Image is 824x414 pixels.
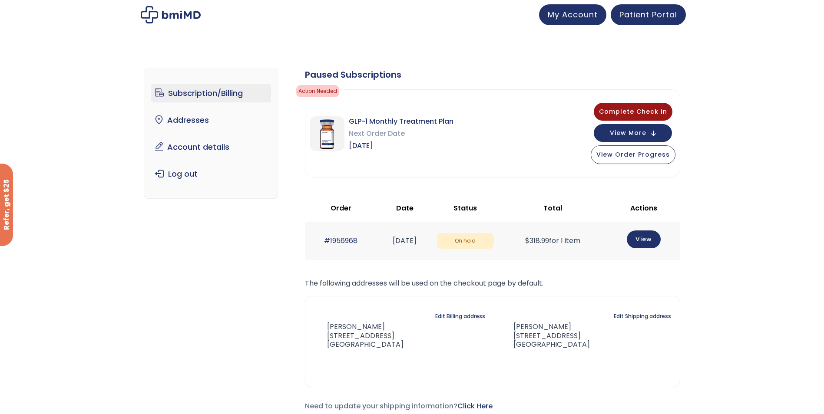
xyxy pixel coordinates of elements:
span: [DATE] [349,140,453,152]
span: GLP-1 Monthly Treatment Plan [349,115,453,128]
div: Paused Subscriptions [305,69,680,81]
button: Complete Check In [594,103,672,121]
span: On hold [437,233,494,249]
a: Subscription/Billing [151,84,271,102]
nav: Account pages [144,69,278,199]
a: Edit Shipping address [614,310,671,322]
img: GLP-1 Monthly Treatment Plan [310,116,344,151]
span: 318.99 [525,236,549,246]
td: for 1 item [498,222,608,260]
span: Complete Check In [599,107,667,116]
a: Edit Billing address [435,310,485,322]
button: View Order Progress [591,145,675,164]
button: View More [594,124,672,142]
a: #1956968 [324,236,357,246]
span: View Order Progress [596,150,670,159]
span: Next Order Date [349,128,453,140]
time: [DATE] [393,236,417,246]
img: My account [141,6,201,23]
a: Click Here [457,401,493,411]
a: Log out [151,165,271,183]
p: The following addresses will be used on the checkout page by default. [305,277,680,289]
span: Need to update your shipping information? [305,401,493,411]
a: View [627,230,661,248]
span: Action Needed [296,85,339,97]
address: [PERSON_NAME] [STREET_ADDRESS] [GEOGRAPHIC_DATA] [500,322,590,349]
span: Status [453,203,477,213]
span: Actions [630,203,657,213]
a: Patient Portal [611,4,686,25]
span: $ [525,236,529,246]
span: Order [331,203,351,213]
address: [PERSON_NAME] [STREET_ADDRESS] [GEOGRAPHIC_DATA] [314,322,404,349]
span: My Account [548,9,598,20]
span: View More [610,130,646,136]
a: Account details [151,138,271,156]
span: Date [396,203,414,213]
span: Patient Portal [619,9,677,20]
a: My Account [539,4,606,25]
span: Total [543,203,562,213]
a: Addresses [151,111,271,129]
